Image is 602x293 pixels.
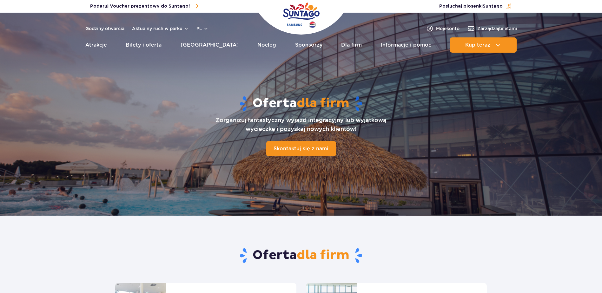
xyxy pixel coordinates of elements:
a: Godziny otwarcia [85,25,124,32]
span: Skontaktuj się z nami [274,146,328,152]
button: pl [196,25,208,32]
h1: Oferta [97,95,505,112]
span: dla firm [297,95,349,111]
button: Kup teraz [450,37,517,53]
a: Skontaktuj się z nami [266,141,336,156]
a: Bilety i oferta [126,37,162,53]
button: Posłuchaj piosenkiSuntago [439,3,512,10]
span: Suntago [483,4,503,9]
span: Podaruj Voucher prezentowy do Suntago! [90,3,190,10]
span: Kup teraz [465,42,490,48]
span: Moje konto [436,25,460,32]
span: Posłuchaj piosenki [439,3,503,10]
a: Nocleg [257,37,276,53]
a: Zarządzajbiletami [467,25,517,32]
span: dla firm [297,247,349,263]
a: Mojekonto [426,25,460,32]
h2: Oferta [115,247,487,264]
p: Zorganizuj fantastyczny wyjazd integracyjny lub wyjątkową wycieczkę i pozyskaj nowych klientów! [215,116,387,133]
a: Informacje i pomoc [381,37,431,53]
span: Zarządzaj biletami [477,25,517,32]
a: Atrakcje [85,37,107,53]
a: Dla firm [341,37,362,53]
a: [GEOGRAPHIC_DATA] [181,37,239,53]
button: Aktualny ruch w parku [132,26,189,31]
a: Sponsorzy [295,37,322,53]
a: Podaruj Voucher prezentowy do Suntago! [90,2,198,10]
